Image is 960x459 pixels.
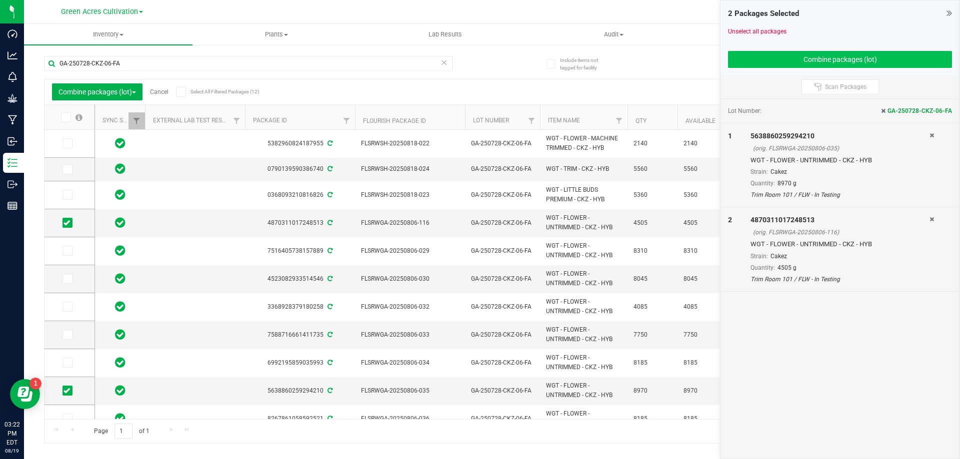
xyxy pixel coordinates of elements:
p: 03:22 PM EDT [4,420,19,447]
div: 4870311017248513 [243,218,356,228]
span: Quantity: [750,180,775,187]
span: In Sync [115,244,125,258]
iframe: Resource center [10,379,40,409]
span: WGT - FLOWER - UNTRIMMED - CKZ - HYB [546,297,621,316]
a: Package ID [253,117,287,124]
span: GA-250728-CKZ-06-FA [471,414,534,424]
span: WGT - LITTLE BUDS PREMIUM - CKZ - HYB [546,185,621,204]
div: (orig. FLSRWGA-20250806-116) [753,228,929,237]
a: Filter [611,112,627,129]
span: Lab Results [415,30,475,39]
span: WGT - FLOWER - UNTRIMMED - CKZ - HYB [546,353,621,372]
inline-svg: Inventory [7,158,17,168]
a: Filter [228,112,245,129]
span: WGT - FLOWER - MACHINE TRIMMED - CKZ - HYB [546,134,621,153]
span: 5560 [683,164,721,174]
span: In Sync [115,216,125,230]
span: Clear [440,56,447,69]
span: In Sync [115,412,125,426]
button: Combine packages (lot) [728,51,952,68]
span: WGT - FLOWER - UNTRIMMED - CKZ - HYB [546,381,621,400]
span: Sync from Compliance System [326,415,332,422]
span: Sync from Compliance System [326,191,332,198]
input: 1 [114,424,132,439]
span: In Sync [115,188,125,202]
inline-svg: Manufacturing [7,115,17,125]
span: Select All Filtered Packages (12) [190,89,240,94]
div: 5638860259294210 [243,386,356,396]
div: 0368093210816826 [243,190,356,200]
span: WGT - FLOWER - UNTRIMMED - CKZ - HYB [546,213,621,232]
div: 8267861058592521 [243,414,356,424]
p: 08/19 [4,447,19,455]
span: GA-250728-CKZ-06-FA [471,274,534,284]
span: In Sync [115,356,125,370]
span: 8185 [683,414,721,424]
a: Filter [523,112,540,129]
span: WGT - FLOWER - UNTRIMMED - CKZ - HYB [546,269,621,288]
span: FLSRWGA-20250806-034 [361,358,459,368]
span: In Sync [115,300,125,314]
span: Sync from Compliance System [326,140,332,147]
div: Trim Room 101 / FLW - In Testing [750,275,929,284]
input: Search Package ID, Item Name, SKU, Lot or Part Number... [44,56,452,71]
span: FLSRWGA-20250806-030 [361,274,459,284]
a: Item Name [548,117,580,124]
span: GA-250728-CKZ-06-FA [471,164,534,174]
a: Flourish Package ID [363,117,426,124]
span: 2140 [683,139,721,148]
span: Sync from Compliance System [326,387,332,394]
span: 8185 [683,358,721,368]
div: WGT - FLOWER - UNTRIMMED - CKZ - HYB [750,239,929,249]
span: Page of 1 [85,424,157,439]
div: 6992195859035993 [243,358,356,368]
inline-svg: Dashboard [7,29,17,39]
span: GA-250728-CKZ-06-FA [471,246,534,256]
span: GA-250728-CKZ-06-FA [471,190,534,200]
span: GA-250728-CKZ-06-FA [471,302,534,312]
inline-svg: Analytics [7,50,17,60]
span: 7750 [683,330,721,340]
span: 4085 [683,302,721,312]
span: 8310 [633,246,671,256]
span: In Sync [115,272,125,286]
span: GA-250728-CKZ-06-FA [881,106,952,115]
span: 2140 [633,139,671,148]
span: FLSRWSH-20250818-023 [361,190,459,200]
span: GA-250728-CKZ-06-FA [471,386,534,396]
span: FLSRWGA-20250806-029 [361,246,459,256]
a: Unselect all packages [728,28,786,35]
span: FLSRWGA-20250806-036 [361,414,459,424]
span: In Sync [115,384,125,398]
span: Inventory [24,30,192,39]
span: GA-250728-CKZ-06-FA [471,218,534,228]
span: GA-250728-CKZ-06-FA [471,358,534,368]
span: Plants [193,30,360,39]
span: 4505 g [777,264,796,271]
span: Sync from Compliance System [326,359,332,366]
a: External Lab Test Result [153,117,231,124]
inline-svg: Grow [7,93,17,103]
span: Audit [530,30,697,39]
span: FLSRWGA-20250806-033 [361,330,459,340]
a: Plants [192,24,361,45]
div: 0790139590386740 [243,164,356,174]
span: 8310 [683,246,721,256]
span: 4085 [633,302,671,312]
span: FLSRWSH-20250818-022 [361,139,459,148]
span: WGT - FLOWER - UNTRIMMED - CKZ - HYB [546,241,621,260]
a: Sync Status [102,117,141,124]
span: 8045 [683,274,721,284]
a: Inventory [24,24,192,45]
span: Cakez [770,253,787,260]
a: Audit [529,24,698,45]
span: 5360 [683,190,721,200]
a: Available [685,117,715,124]
button: Scan Packages [801,79,879,94]
a: Filter [338,112,355,129]
span: Combine packages (lot) [58,88,136,96]
span: Lot Number: [728,106,761,115]
span: 8970 g [777,180,796,187]
iframe: Resource center unread badge [29,378,41,390]
span: Sync from Compliance System [326,247,332,254]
